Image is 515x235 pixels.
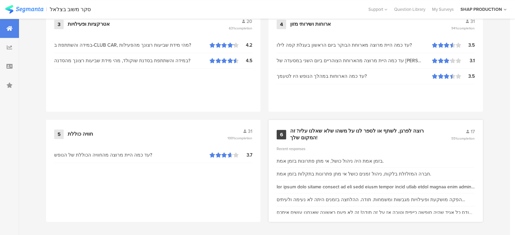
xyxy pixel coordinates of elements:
[68,131,93,138] div: חוויה כוללת
[277,73,432,80] div: עד כמה הארוחות במהלך הנופש היו לטעמך?
[277,170,431,178] div: חברה המזלזלת בלקוח, ניהול זמנים כושל אי מתן פתרונות בתקלות בזמן אמת.
[248,128,252,135] span: 31
[68,21,110,28] div: אטרקציות ופעילויות
[461,42,475,49] div: 3.5
[229,26,252,31] span: 63%
[461,73,475,80] div: 3.5
[54,57,210,64] div: במידה והשתתפת בסדנת שוקולד, מהי מידת שביעות רצונך מהסדנה?
[277,183,475,190] div: lor ipsum dolo sitame consect ad eli sedd eiusm tempor incid utlab etdol magnaa enim admini venia...
[239,42,252,49] div: 4.2
[368,4,387,15] div: Support
[277,158,384,165] div: בזמן אמת היה ניהול כושל, אי מתן פתרונות בזמן אמת.
[277,42,432,49] div: עד כמה היית מרוצה מארוחת הבוקר ביום הראשון בעגלת קפה לילו?
[277,209,475,216] div: קודם כל אגיד שהיה חופשה כייפית וטובה אז על זה תודה! זה לא פעם ראשונה שאנחנו עושים איתכם פעילויות ...
[239,57,252,64] div: 4.5
[277,196,475,203] div: הפקה מושקעת ופעילויות מגבשות ומשמחות. תודה. ההלחצה בזמנים היתה לא נעימה ולעיתים הרגיש כאילו צוות ...
[461,57,475,64] div: 3.1
[290,21,331,28] div: ארוחות ושירותי מזון
[290,128,435,141] div: רוצה לפרגן, לשתף או לספר לנו על משהו שלא שאלנו עליו? זה המקום שלך!
[54,151,210,159] div: עד כמה היית מרוצה מהחוויה הכוללת של הנופש?
[277,146,475,151] div: Recent responses
[391,6,429,13] a: Question Library
[246,18,252,25] span: 20
[460,6,502,13] div: SHAP PRODUCTION
[239,151,252,159] div: 3.7
[228,136,252,141] span: 100%
[277,20,286,29] div: 4
[277,130,286,139] div: 6
[451,26,475,31] span: 94%
[235,136,252,141] span: completion
[458,136,475,141] span: completion
[54,130,64,139] div: 5
[451,136,475,141] span: 55%
[471,128,475,135] span: 17
[429,6,457,13] a: My Surveys
[5,5,43,14] img: segmanta logo
[277,57,432,64] div: עד כמה היית מרוצה מהארוחת הצוהריים ביום השני במסעדה של [PERSON_NAME]?
[470,18,475,25] span: 31
[50,6,91,13] div: סקר משוב בצלאל
[458,26,475,31] span: completion
[54,42,210,49] div: במידה והשתתפת ב-CLUB CAR, מהי מידת שביעות רצונך מהפעילות?
[54,20,64,29] div: 3
[235,26,252,31] span: completion
[46,5,47,13] div: |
